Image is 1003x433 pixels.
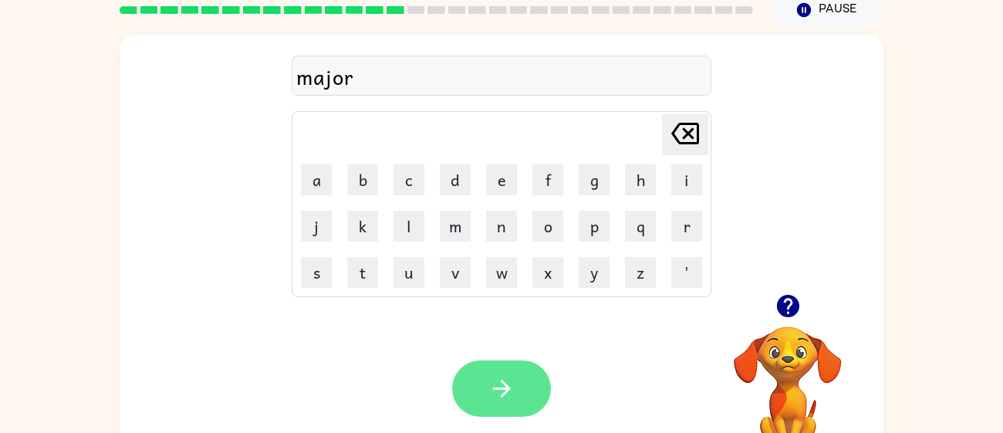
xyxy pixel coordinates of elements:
button: x [532,257,563,288]
button: r [671,211,702,242]
button: e [486,164,517,195]
button: s [301,257,332,288]
button: k [347,211,378,242]
button: l [393,211,424,242]
button: a [301,164,332,195]
button: m [440,211,471,242]
button: u [393,257,424,288]
button: n [486,211,517,242]
button: b [347,164,378,195]
button: p [579,211,610,242]
button: h [625,164,656,195]
button: v [440,257,471,288]
button: j [301,211,332,242]
button: d [440,164,471,195]
button: f [532,164,563,195]
button: i [671,164,702,195]
button: q [625,211,656,242]
div: major [296,60,707,93]
button: t [347,257,378,288]
button: ' [671,257,702,288]
button: c [393,164,424,195]
button: z [625,257,656,288]
button: g [579,164,610,195]
button: o [532,211,563,242]
button: y [579,257,610,288]
button: w [486,257,517,288]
